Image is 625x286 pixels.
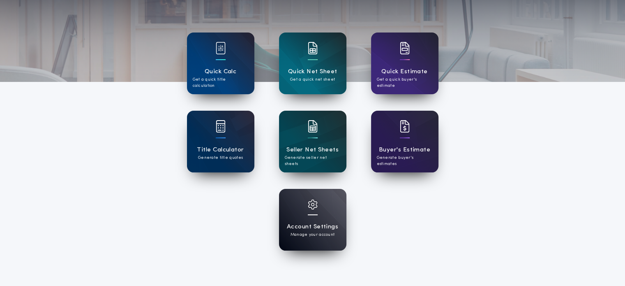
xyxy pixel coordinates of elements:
a: card iconAccount SettingsManage your account [279,189,346,251]
h1: Title Calculator [197,145,244,155]
img: card icon [216,120,226,133]
img: card icon [400,120,410,133]
a: card iconSeller Net SheetsGenerate seller net sheets [279,111,346,172]
img: card icon [308,42,318,54]
p: Get a quick net sheet [290,77,335,83]
a: card iconQuick CalcGet a quick title calculation [187,33,254,94]
p: Manage your account [291,232,334,238]
p: Generate title quotes [198,155,243,161]
h1: Buyer's Estimate [379,145,430,155]
p: Generate buyer's estimates [377,155,433,167]
img: card icon [308,200,318,209]
h1: Quick Estimate [381,67,428,77]
h1: Account Settings [287,222,338,232]
img: card icon [308,120,318,133]
a: card iconQuick EstimateGet a quick buyer's estimate [371,33,438,94]
p: Get a quick buyer's estimate [377,77,433,89]
img: card icon [400,42,410,54]
a: card iconTitle CalculatorGenerate title quotes [187,111,254,172]
p: Get a quick title calculation [193,77,249,89]
h1: Quick Net Sheet [288,67,337,77]
img: card icon [216,42,226,54]
p: Generate seller net sheets [285,155,341,167]
a: card iconQuick Net SheetGet a quick net sheet [279,33,346,94]
a: card iconBuyer's EstimateGenerate buyer's estimates [371,111,438,172]
h1: Seller Net Sheets [286,145,339,155]
h1: Quick Calc [205,67,237,77]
